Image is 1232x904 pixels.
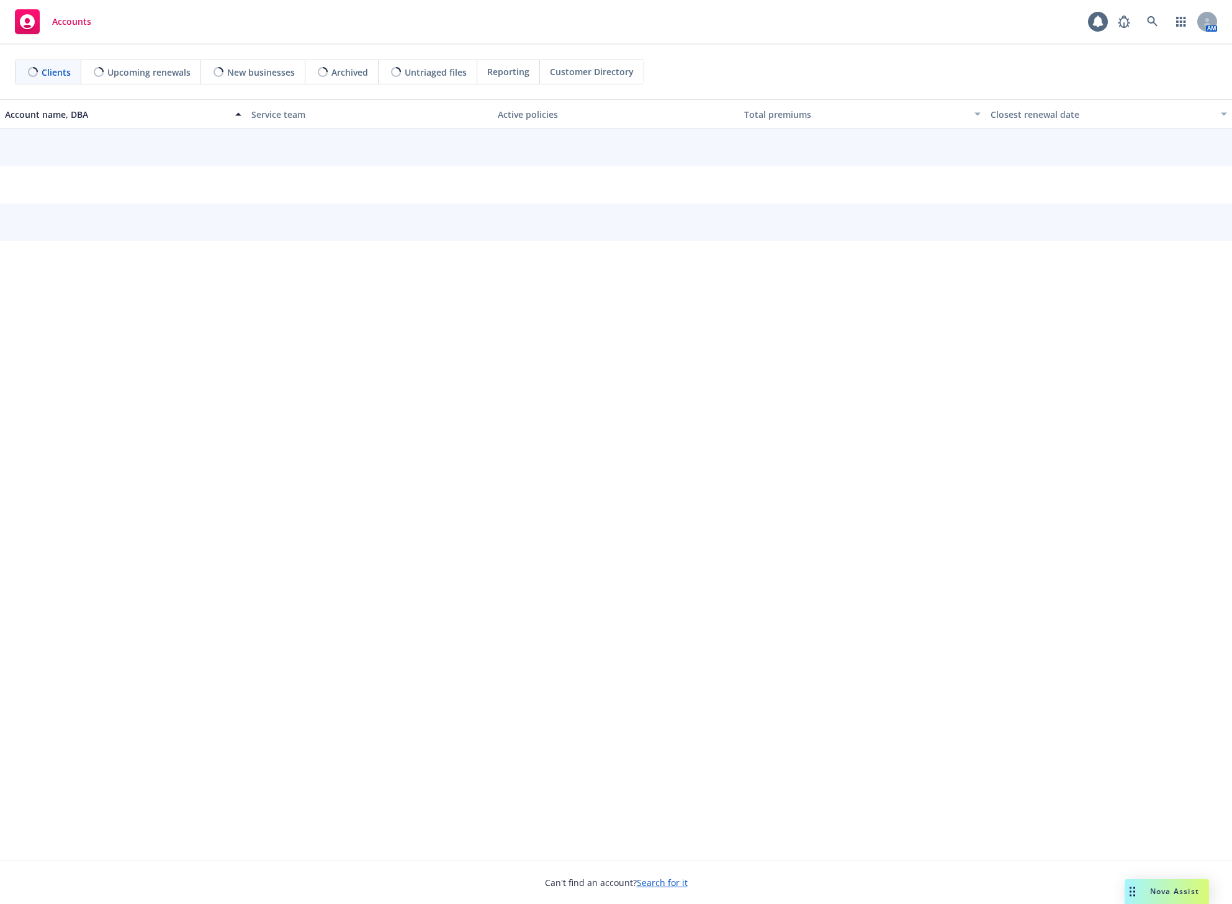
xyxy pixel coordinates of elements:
[1125,879,1209,904] button: Nova Assist
[1140,9,1165,34] a: Search
[5,108,228,121] div: Account name, DBA
[550,65,634,78] span: Customer Directory
[246,99,493,129] button: Service team
[487,65,529,78] span: Reporting
[10,4,96,39] a: Accounts
[991,108,1213,121] div: Closest renewal date
[331,66,368,79] span: Archived
[545,876,688,889] span: Can't find an account?
[1112,9,1136,34] a: Report a Bug
[498,108,734,121] div: Active policies
[744,108,967,121] div: Total premiums
[107,66,191,79] span: Upcoming renewals
[1125,879,1140,904] div: Drag to move
[637,877,688,888] a: Search for it
[251,108,488,121] div: Service team
[42,66,71,79] span: Clients
[52,17,91,27] span: Accounts
[405,66,467,79] span: Untriaged files
[739,99,986,129] button: Total premiums
[1169,9,1194,34] a: Switch app
[1150,886,1199,897] span: Nova Assist
[986,99,1232,129] button: Closest renewal date
[227,66,295,79] span: New businesses
[493,99,739,129] button: Active policies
